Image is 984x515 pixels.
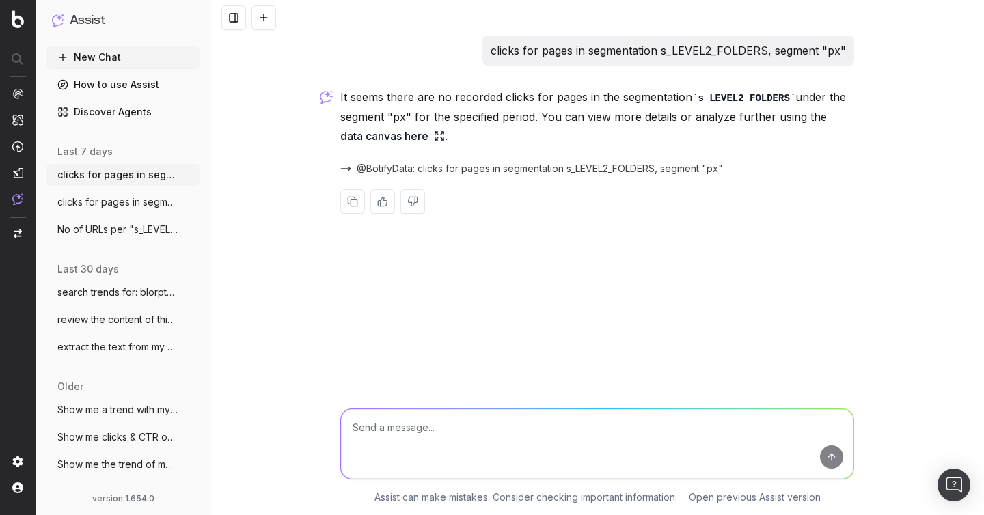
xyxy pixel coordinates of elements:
[52,14,64,27] img: Assist
[57,485,178,499] span: clicks & ctr data for last 7 days
[46,481,200,503] button: clicks & ctr data for last 7 days
[46,74,200,96] a: How to use Assist
[357,162,723,176] span: @BotifyData: clicks for pages in segmentation s_LEVEL2_FOLDERS, segment "px"
[57,262,119,276] span: last 30 days
[374,490,677,504] p: Assist can make mistakes. Consider checking important information.
[12,167,23,178] img: Studio
[57,430,178,444] span: Show me clicks & CTR on last 7 days vs p
[340,162,739,176] button: @BotifyData: clicks for pages in segmentation s_LEVEL2_FOLDERS, segment "px"
[491,41,846,60] p: clicks for pages in segmentation s_LEVEL2_FOLDERS, segment "px"
[57,458,178,471] span: Show me the trend of my website's clicks
[689,490,821,504] a: Open previous Assist version
[52,11,194,30] button: Assist
[46,46,200,68] button: New Chat
[14,229,22,238] img: Switch project
[12,193,23,205] img: Assist
[46,101,200,123] a: Discover Agents
[12,10,24,28] img: Botify logo
[12,482,23,493] img: My account
[57,195,178,209] span: clicks for pages in segmentation s_LEVEL
[46,336,200,358] button: extract the text from my page: [URL]
[340,87,854,145] p: It seems there are no recorded clicks for pages in the segmentation under the segment "px" for th...
[46,281,200,303] button: search trends for: blorptastic furniture
[57,403,178,417] span: Show me a trend with my website's clicks
[320,90,333,104] img: Botify assist logo
[57,145,113,158] span: last 7 days
[938,469,970,501] div: Open Intercom Messenger
[12,114,23,126] img: Intelligence
[46,164,200,186] button: clicks for pages in segmentation s_LEVEL
[57,168,178,182] span: clicks for pages in segmentation s_LEVEL
[57,223,178,236] span: No of URLs per "s_LEVEL2_FOLDERS"
[52,493,194,504] div: version: 1.654.0
[57,380,83,393] span: older
[340,126,445,145] a: data canvas here
[57,313,178,326] span: review the content of this page and prop
[692,93,795,104] code: s_LEVEL2_FOLDERS
[46,426,200,448] button: Show me clicks & CTR on last 7 days vs p
[57,286,178,299] span: search trends for: blorptastic furniture
[46,191,200,213] button: clicks for pages in segmentation s_LEVEL
[12,141,23,152] img: Activation
[46,454,200,475] button: Show me the trend of my website's clicks
[70,11,105,30] h1: Assist
[12,88,23,99] img: Analytics
[57,340,178,354] span: extract the text from my page: [URL]
[46,399,200,421] button: Show me a trend with my website's clicks
[12,456,23,467] img: Setting
[46,219,200,240] button: No of URLs per "s_LEVEL2_FOLDERS"
[46,309,200,331] button: review the content of this page and prop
